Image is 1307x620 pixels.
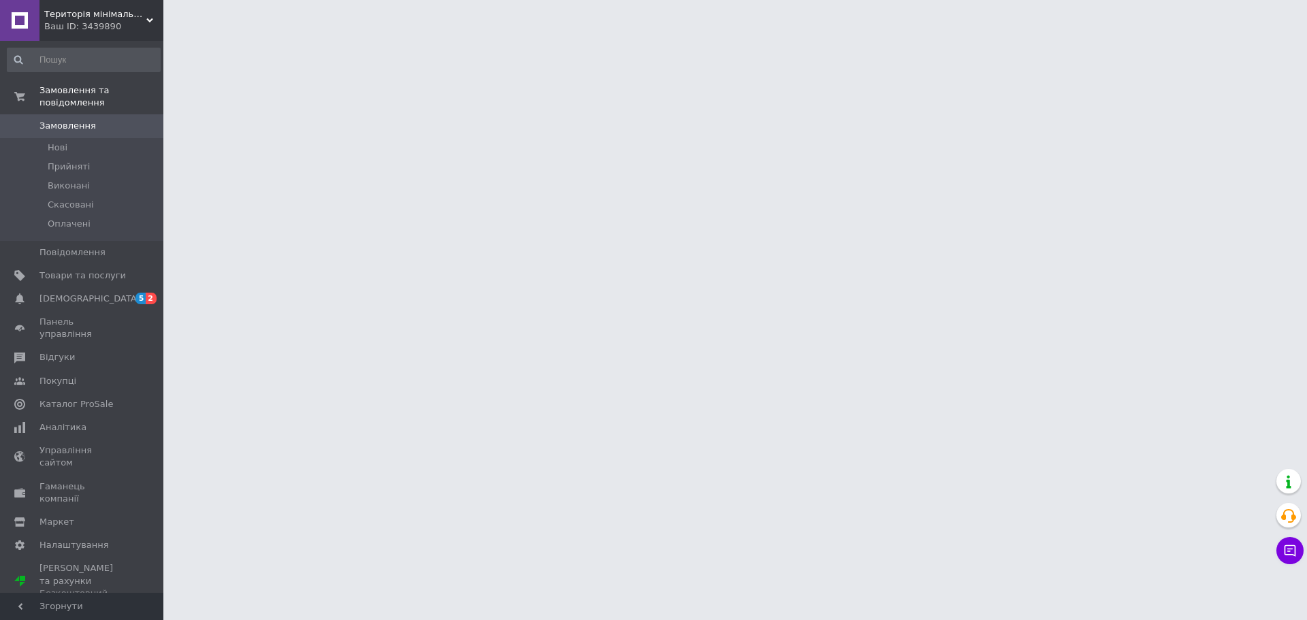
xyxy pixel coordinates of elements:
[7,48,161,72] input: Пошук
[39,562,126,600] span: [PERSON_NAME] та рахунки
[39,587,126,600] div: Безкоштовний
[39,246,106,259] span: Повідомлення
[39,293,140,305] span: [DEMOGRAPHIC_DATA]
[39,480,126,505] span: Гаманець компанії
[39,120,96,132] span: Замовлення
[39,398,113,410] span: Каталог ProSale
[39,516,74,528] span: Маркет
[39,539,109,551] span: Налаштування
[39,270,126,282] span: Товари та послуги
[146,293,157,304] span: 2
[39,351,75,363] span: Відгуки
[39,444,126,469] span: Управління сайтом
[39,84,163,109] span: Замовлення та повідомлення
[48,218,91,230] span: Оплачені
[48,180,90,192] span: Виконані
[135,293,146,304] span: 5
[48,142,67,154] span: Нові
[39,375,76,387] span: Покупці
[39,421,86,434] span: Аналітика
[39,316,126,340] span: Панель управління
[48,199,94,211] span: Скасовані
[44,8,146,20] span: Територія мінімальних цін
[44,20,163,33] div: Ваш ID: 3439890
[48,161,90,173] span: Прийняті
[1276,537,1304,564] button: Чат з покупцем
